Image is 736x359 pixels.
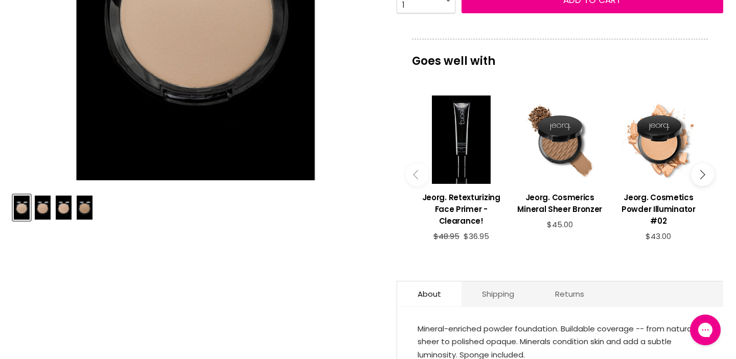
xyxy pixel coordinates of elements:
[13,195,31,221] button: Jeorg. Mineral Powder Foundation
[685,311,726,349] iframe: Gorgias live chat messenger
[76,195,94,221] button: Jeorg. Mineral Powder Foundation
[462,281,535,306] a: Shipping
[417,184,505,232] a: View product:Jeorg. Retexturizing Face Primer - Clearance!
[55,195,73,221] button: Jeorg. Mineral Powder Foundation
[614,184,703,232] a: View product:Jeorg. Cosmetics Powder Illuminator #02
[516,184,604,220] a: View product:Jeorg. Cosmerics Mineral Sheer Bronzer
[614,192,703,227] h3: Jeorg. Cosmetics Powder Illuminator #02
[35,196,51,220] img: Jeorg. Mineral Powder Foundation
[11,192,380,221] div: Product thumbnails
[464,231,489,242] span: $36.95
[417,192,505,227] h3: Jeorg. Retexturizing Face Primer - Clearance!
[412,39,708,73] p: Goes well with
[56,196,72,220] img: Jeorg. Mineral Powder Foundation
[34,195,52,221] button: Jeorg. Mineral Powder Foundation
[433,231,459,242] span: $48.95
[646,231,671,242] span: $43.00
[77,196,93,220] img: Jeorg. Mineral Powder Foundation
[516,192,604,215] h3: Jeorg. Cosmerics Mineral Sheer Bronzer
[547,219,573,230] span: $45.00
[14,196,30,220] img: Jeorg. Mineral Powder Foundation
[535,281,605,306] a: Returns
[397,281,462,306] a: About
